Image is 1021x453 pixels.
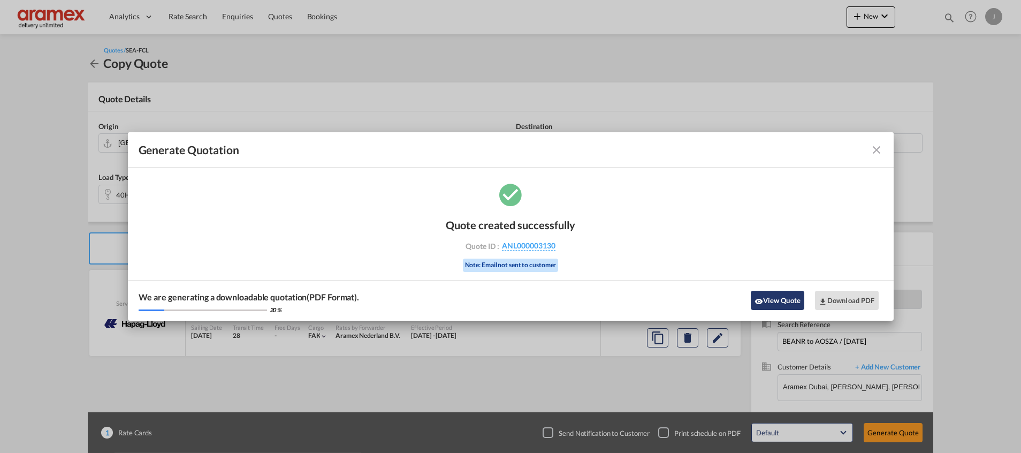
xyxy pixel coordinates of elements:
[446,218,575,231] div: Quote created successfully
[463,259,559,272] div: Note: Email not sent to customer
[502,241,555,251] span: ANL000003130
[755,297,763,306] md-icon: icon-eye
[497,181,524,208] md-icon: icon-checkbox-marked-circle
[139,291,360,303] div: We are generating a downloadable quotation(PDF Format).
[751,291,804,310] button: icon-eyeView Quote
[815,291,879,310] button: Download PDF
[448,241,573,251] div: Quote ID :
[139,143,239,157] span: Generate Quotation
[870,144,883,156] md-icon: icon-close fg-AAA8AD cursor m-0
[128,132,894,321] md-dialog: Generate Quotation Quote ...
[270,306,282,314] div: 20 %
[819,297,827,306] md-icon: icon-download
